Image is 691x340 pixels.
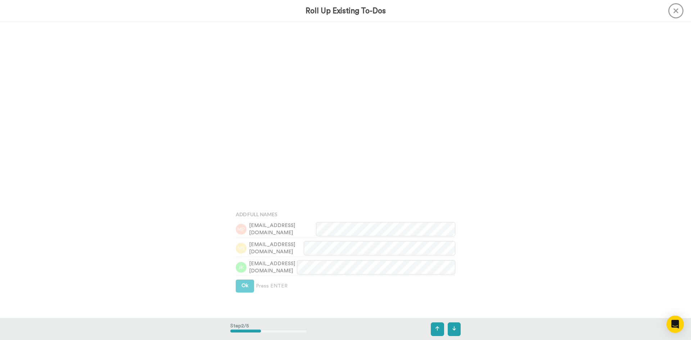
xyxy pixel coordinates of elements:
[306,7,386,15] h3: Roll Up Existing To-Dos
[249,222,316,236] span: [EMAIL_ADDRESS][DOMAIN_NAME]
[667,316,684,333] div: Open Intercom Messenger
[256,282,288,290] span: Press ENTER
[230,319,307,340] div: Step 2 / 5
[249,241,304,255] span: [EMAIL_ADDRESS][DOMAIN_NAME]
[236,262,247,273] img: jk.png
[236,243,247,254] img: ms.png
[236,280,254,293] button: Ok
[236,212,455,217] h4: Add Full Names
[236,224,247,235] img: mp.png
[249,260,297,275] span: [EMAIL_ADDRESS][DOMAIN_NAME]
[241,283,248,288] span: Ok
